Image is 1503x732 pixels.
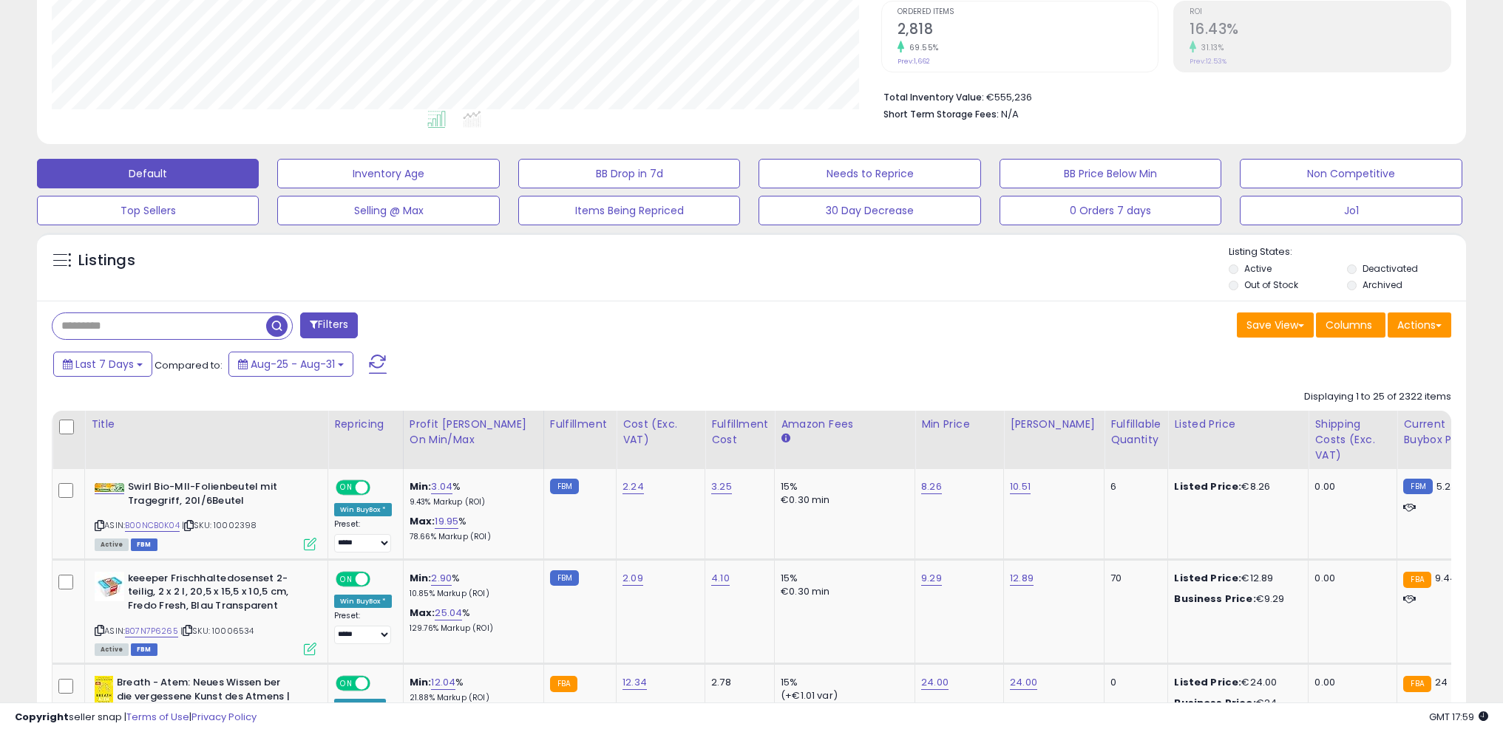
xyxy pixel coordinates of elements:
small: 31.13% [1196,42,1224,53]
div: % [410,480,532,507]
b: Max: [410,606,435,620]
img: 5165gb9RTiL._SL40_.jpg [95,676,113,705]
button: Needs to Reprice [759,159,980,188]
div: 6 [1110,480,1156,493]
img: 41tPaWkbjLL._SL40_.jpg [95,483,124,492]
a: 2.09 [622,571,643,586]
a: 19.95 [435,514,458,529]
div: Cost (Exc. VAT) [622,417,699,448]
div: Fulfillable Quantity [1110,417,1161,448]
button: 0 Orders 7 days [1000,196,1221,225]
div: 0.00 [1314,676,1385,689]
button: Top Sellers [37,196,259,225]
div: Amazon Fees [781,417,909,432]
span: Compared to: [155,358,223,372]
div: Listed Price [1174,417,1302,432]
span: Ordered Items [898,8,1158,16]
b: Min: [410,675,432,689]
a: Privacy Policy [191,710,257,724]
h2: 2,818 [898,21,1158,41]
button: Save View [1237,312,1314,338]
button: Items Being Repriced [518,196,740,225]
button: BB Price Below Min [1000,159,1221,188]
b: keeeper Frischhaltedosenset 2-teilig, 2 x 2 l, 20,5 x 15,5 x 10,5 cm, Fredo Fresh, Blau Transparent [128,572,308,617]
b: Listed Price: [1174,479,1241,493]
span: OFF [368,482,392,494]
small: FBM [550,570,579,586]
span: FBM [131,643,157,656]
div: 0 [1110,676,1156,689]
small: FBA [1403,572,1431,588]
p: 129.76% Markup (ROI) [410,623,532,634]
button: Default [37,159,259,188]
button: Aug-25 - Aug-31 [228,352,353,377]
button: Filters [300,312,358,338]
span: FBM [131,538,157,551]
div: 70 [1110,572,1156,585]
a: B00NCB0K04 [125,519,180,532]
label: Active [1244,262,1272,275]
a: 24.00 [1010,675,1037,690]
span: OFF [368,677,392,690]
div: Profit [PERSON_NAME] on Min/Max [410,417,537,448]
b: Min: [410,479,432,493]
span: N/A [1001,107,1019,121]
button: Actions [1388,312,1451,338]
a: 10.51 [1010,479,1031,494]
div: €9.29 [1174,592,1297,606]
div: Preset: [334,519,392,553]
button: Last 7 Days [53,352,152,377]
div: Current Buybox Price [1403,417,1479,448]
b: Listed Price: [1174,571,1241,585]
div: Win BuyBox * [334,595,392,608]
span: Columns [1326,318,1372,332]
span: ROI [1190,8,1451,16]
div: Fulfillment [550,417,610,432]
button: BB Drop in 7d [518,159,740,188]
span: | SKU: 10002398 [182,519,257,531]
span: All listings currently available for purchase on Amazon [95,538,129,551]
th: The percentage added to the cost of goods (COGS) that forms the calculator for Min & Max prices. [403,411,543,469]
span: 24 [1435,675,1448,689]
small: Amazon Fees. [781,432,790,445]
div: % [410,606,532,634]
div: €24.00 [1174,676,1297,689]
div: Title [91,417,322,432]
div: €0.30 min [781,585,903,598]
a: 4.10 [711,571,730,586]
span: Last 7 Days [75,357,134,372]
b: Min: [410,571,432,585]
b: Max: [410,514,435,528]
span: All listings currently available for purchase on Amazon [95,643,129,656]
div: seller snap | | [15,711,257,725]
span: 2025-09-8 17:59 GMT [1429,710,1488,724]
div: ASIN: [95,572,316,654]
div: 15% [781,480,903,493]
img: 41KrjEzGkEL._SL40_.jpg [95,572,124,601]
button: Non Competitive [1240,159,1462,188]
small: Prev: 12.53% [1190,57,1227,66]
div: Preset: [334,611,392,644]
small: FBM [1403,479,1432,494]
button: Jo1 [1240,196,1462,225]
a: 2.90 [431,571,452,586]
button: 30 Day Decrease [759,196,980,225]
h5: Listings [78,250,135,271]
small: Prev: 1,662 [898,57,930,66]
div: €8.26 [1174,480,1297,493]
span: Aug-25 - Aug-31 [251,357,335,372]
a: 12.34 [622,675,647,690]
a: 3.04 [431,479,452,494]
div: 0.00 [1314,572,1385,585]
p: 9.43% Markup (ROI) [410,497,532,507]
strong: Copyright [15,710,69,724]
div: 0.00 [1314,480,1385,493]
a: 25.04 [435,606,462,620]
small: FBA [550,676,577,692]
span: ON [337,677,356,690]
span: 9.44 [1435,571,1457,585]
div: €12.89 [1174,572,1297,585]
li: €555,236 [883,87,1440,105]
a: Terms of Use [126,710,189,724]
div: % [410,515,532,542]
